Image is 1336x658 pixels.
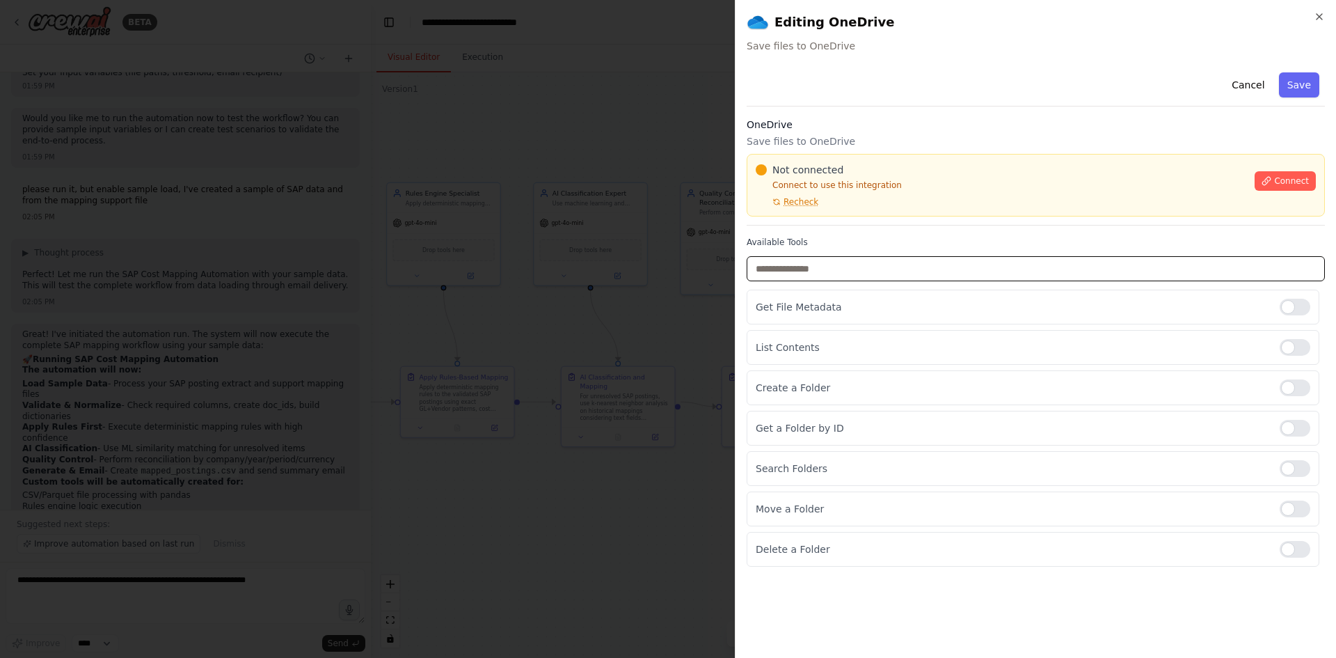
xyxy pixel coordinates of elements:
[756,462,1269,476] p: Search Folders
[756,381,1269,395] p: Create a Folder
[756,300,1269,314] p: Get File Metadata
[1274,175,1309,187] span: Connect
[756,542,1269,556] p: Delete a Folder
[1255,171,1316,191] button: Connect
[772,163,843,177] span: Not connected
[756,502,1269,516] p: Move a Folder
[756,340,1269,354] p: List Contents
[756,196,818,207] button: Recheck
[747,11,769,33] img: OneDrive
[756,180,1246,191] p: Connect to use this integration
[747,237,1325,248] label: Available Tools
[747,118,1325,132] h3: OneDrive
[747,11,1325,33] h2: Editing OneDrive
[1279,72,1319,97] button: Save
[784,196,818,207] span: Recheck
[747,39,1325,53] span: Save files to OneDrive
[756,421,1269,435] p: Get a Folder by ID
[747,134,1325,148] p: Save files to OneDrive
[1223,72,1273,97] button: Cancel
